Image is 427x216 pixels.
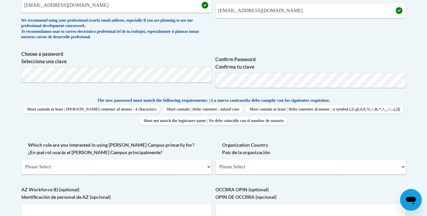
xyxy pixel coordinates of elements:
[97,97,330,103] span: The new password must match the following requirements: | La nueva contraseña debe cumplir con lo...
[215,186,406,201] label: OCCRRA OPIN (optional) OPIN DE OCCRRA (opcional)
[215,3,406,18] input: Required
[21,50,212,65] label: Choose a password Selecciona una clave
[246,105,403,113] span: Must contain at least | Debe contener al menos : a symbol (.[!,@,#,$,%,^,&,*,?,_,~,-,(,)])
[215,141,406,156] label: Organization Country País de la organización
[21,18,212,40] div: We recommend using your professional (work) email address, especially if you are planning to use ...
[400,189,422,211] iframe: Button to launch messaging window
[140,117,287,125] span: Must not match the login/user name | No debe coincidir con el nombre de usuario
[21,186,212,201] label: AZ Workforce ID (optional) Identificación de personal de AZ (opcional)
[24,105,160,113] span: Must contain at least | [PERSON_NAME] contener al menos : 4 characters
[21,141,212,156] label: Which role are you interested in using [PERSON_NAME] Campus primarily for? ¿En qué rol usarás el ...
[215,56,406,71] label: Confirm Password Confirma tu clave
[163,105,242,113] span: Must contain | Debe contener : mixed case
